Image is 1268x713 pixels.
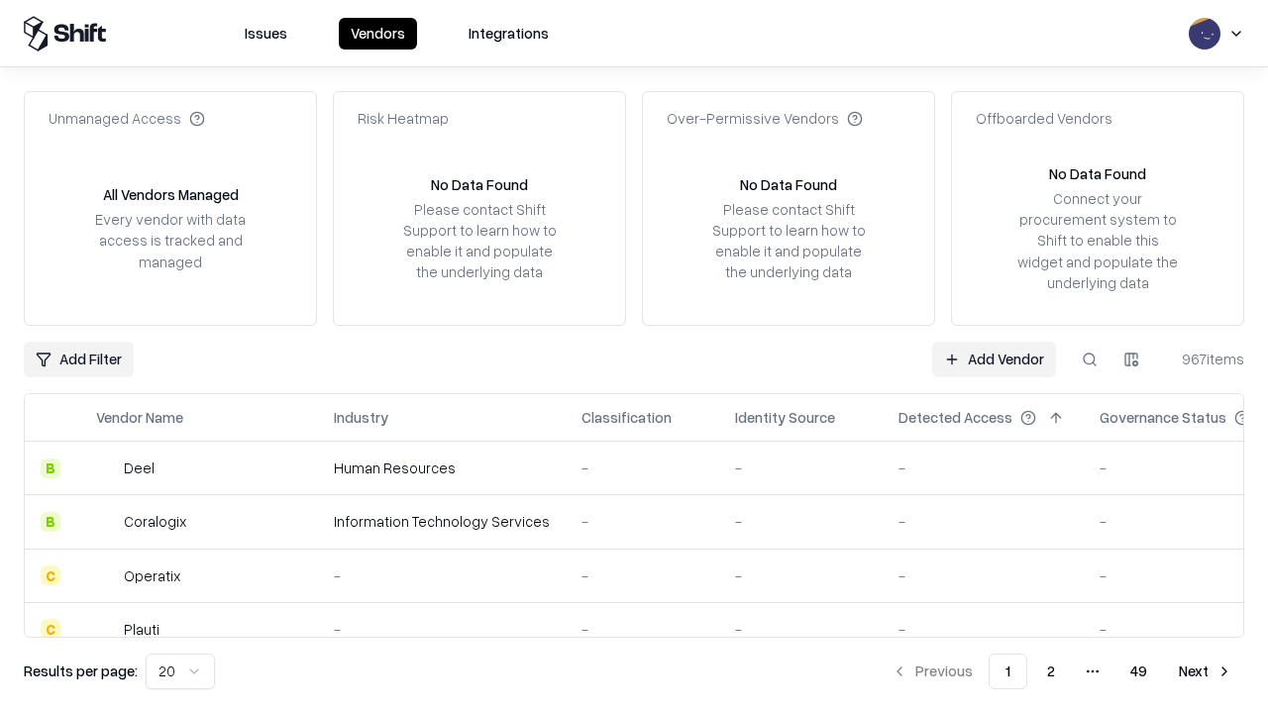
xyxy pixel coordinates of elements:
[898,565,1068,586] div: -
[1015,188,1180,293] div: Connect your procurement system to Shift to enable this widget and populate the underlying data
[457,18,561,50] button: Integrations
[124,565,180,586] div: Operatix
[96,407,183,428] div: Vendor Name
[233,18,299,50] button: Issues
[1031,654,1071,689] button: 2
[1049,163,1146,184] div: No Data Found
[581,511,703,532] div: -
[735,565,867,586] div: -
[581,407,672,428] div: Classification
[334,619,550,640] div: -
[581,565,703,586] div: -
[334,511,550,532] div: Information Technology Services
[880,654,1244,689] nav: pagination
[41,512,60,532] div: B
[581,619,703,640] div: -
[96,619,116,639] img: Plauti
[898,511,1068,532] div: -
[103,184,239,205] div: All Vendors Managed
[976,108,1112,129] div: Offboarded Vendors
[124,511,186,532] div: Coralogix
[1114,654,1163,689] button: 49
[334,458,550,478] div: Human Resources
[96,565,116,585] img: Operatix
[1167,654,1244,689] button: Next
[581,458,703,478] div: -
[358,108,449,129] div: Risk Heatmap
[898,619,1068,640] div: -
[431,174,528,195] div: No Data Found
[334,565,550,586] div: -
[1100,407,1226,428] div: Governance Status
[898,407,1012,428] div: Detected Access
[334,407,388,428] div: Industry
[41,458,60,478] div: B
[735,407,835,428] div: Identity Source
[667,108,863,129] div: Over-Permissive Vendors
[124,458,155,478] div: Deel
[88,209,253,271] div: Every vendor with data access is tracked and managed
[339,18,417,50] button: Vendors
[124,619,159,640] div: Plauti
[41,565,60,585] div: C
[740,174,837,195] div: No Data Found
[735,619,867,640] div: -
[96,458,116,478] img: Deel
[41,619,60,639] div: C
[24,661,138,681] p: Results per page:
[735,458,867,478] div: -
[898,458,1068,478] div: -
[735,511,867,532] div: -
[96,512,116,532] img: Coralogix
[1165,349,1244,369] div: 967 items
[989,654,1027,689] button: 1
[706,199,871,283] div: Please contact Shift Support to learn how to enable it and populate the underlying data
[932,342,1056,377] a: Add Vendor
[397,199,562,283] div: Please contact Shift Support to learn how to enable it and populate the underlying data
[24,342,134,377] button: Add Filter
[49,108,205,129] div: Unmanaged Access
